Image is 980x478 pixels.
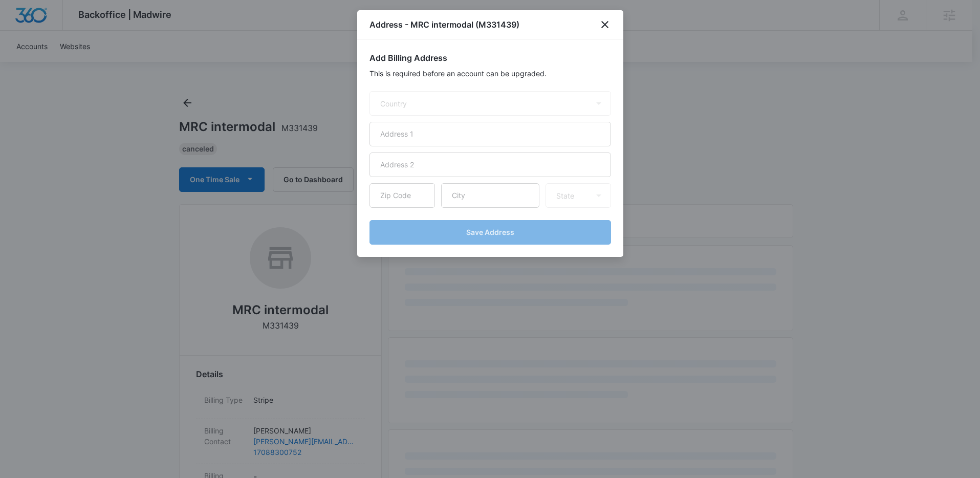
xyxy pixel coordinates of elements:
input: City [441,183,539,208]
input: Zip Code [369,183,435,208]
button: close [599,18,611,31]
h1: Address - MRC intermodal (M331439) [369,18,519,31]
p: This is required before an account can be upgraded. [369,68,611,79]
input: Address 1 [369,122,611,146]
input: Address 2 [369,153,611,177]
h2: Add Billing Address [369,52,611,64]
